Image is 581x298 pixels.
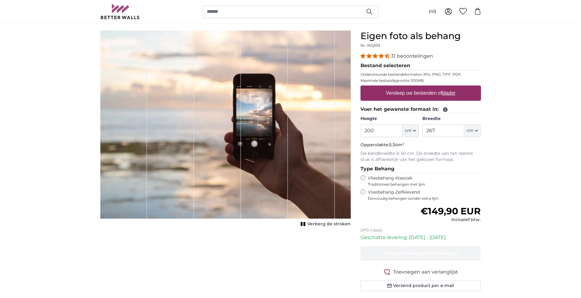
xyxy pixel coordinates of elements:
legend: Bestand selecteren [360,62,481,70]
span: Verberg de stroken [307,221,351,227]
div: Inclusief btw. [421,217,481,223]
img: Betterwalls [100,4,140,19]
span: 31 beoordelingen [391,53,433,59]
legend: Voer het gewenste formaat in: [360,106,481,113]
p: Oppervlakte: [360,142,481,148]
label: Vliesbehang Klassiek [368,175,470,187]
button: cm [402,124,419,137]
label: Versleep uw bestanden of [383,87,458,99]
label: Breedte [422,116,481,122]
u: blader [442,90,455,96]
span: Eenvoudig behangen zonder extra lijm [368,196,481,201]
span: Aan winkelwagen toevoegen [383,250,458,256]
legend: Type Behang [360,165,481,173]
h1: Eigen foto als behang [360,31,481,42]
div: 1 of 1 [100,31,351,228]
span: €149,90 EUR [421,205,481,217]
button: Aan winkelwagen toevoegen [360,246,481,261]
label: Vliesbehang Zelfklevend [368,189,481,201]
span: cm [467,128,474,134]
p: Maximale bestandsgrootte 200MB. [360,78,481,83]
label: Hoogte [360,116,419,122]
span: Toevoegen aan verlanglijst [393,268,458,276]
span: Traditioneel behangen met lijm [368,182,470,187]
button: Verzend product per e-mail [360,281,481,291]
button: (nl) [424,6,441,17]
p: Ondersteunde bestandsformaten JPG, PNG, TIFF, PDF. [360,72,481,77]
p: De bandbreedte is 50 cm. De breedte van het laatste stuk is afhankelijk van het gekozen formaat. [360,151,481,163]
span: 4.32 stars [360,53,391,59]
span: 5.34m² [389,142,404,147]
span: cm [405,128,412,134]
button: cm [464,124,481,137]
span: Nr. WQ553 [360,43,380,48]
p: DPD Classic [360,228,481,233]
button: Verberg de stroken [299,220,351,228]
p: Geschatte levering: [DATE] - [DATE] [360,234,481,241]
button: Toevoegen aan verlanglijst [360,268,481,276]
